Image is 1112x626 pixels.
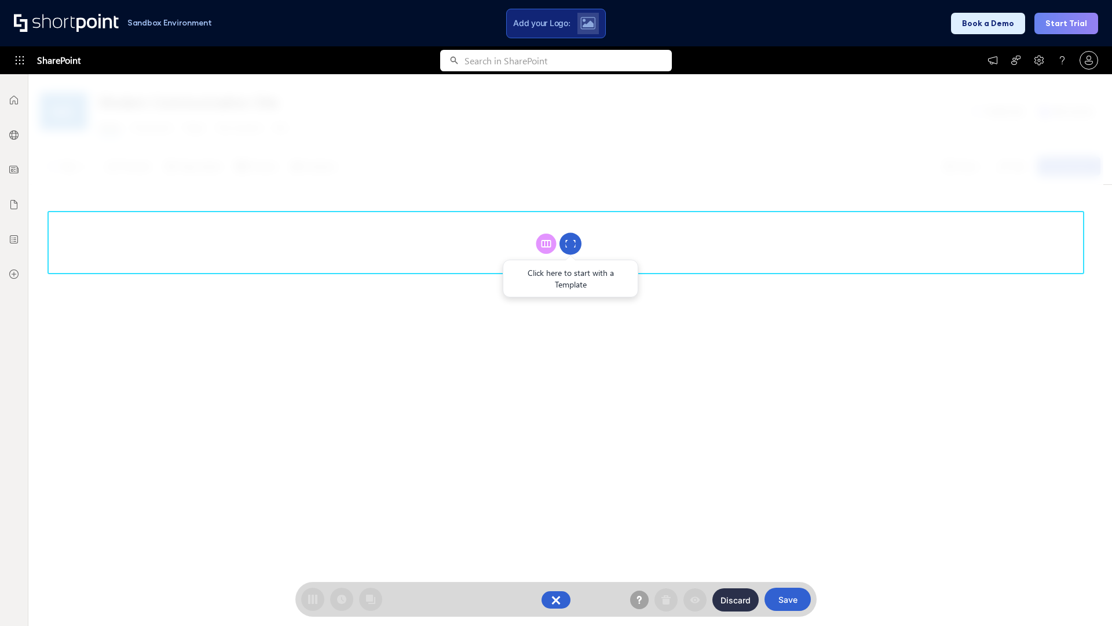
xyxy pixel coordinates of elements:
[1034,13,1098,34] button: Start Trial
[951,13,1025,34] button: Book a Demo
[712,588,759,612] button: Discard
[513,18,570,28] span: Add your Logo:
[464,50,672,71] input: Search in SharePoint
[765,588,811,611] button: Save
[1054,570,1112,626] iframe: Chat Widget
[37,46,81,74] span: SharePoint
[580,17,595,30] img: Upload logo
[127,20,212,26] h1: Sandbox Environment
